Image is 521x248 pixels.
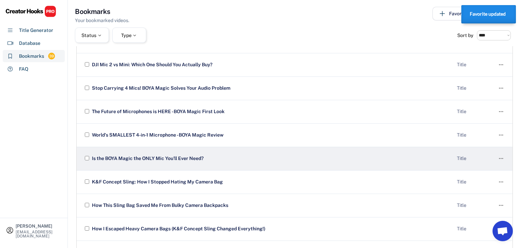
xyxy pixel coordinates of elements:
[90,155,451,162] div: Is the BOYA Magic the ONLY Mic You'll Ever Need?
[499,131,503,139] text: 
[432,7,474,20] button: Favorite
[457,226,491,232] div: Title
[16,224,62,228] div: [PERSON_NAME]
[121,33,138,38] div: Type
[498,84,504,93] button: 
[90,226,451,232] div: How I Escaped Heavy Camera Bags (K&F Concept Sling Changed Everything!)
[75,7,110,16] h3: Bookmarks
[90,179,451,185] div: K&F Concept Sling: How I Stopped Hating My Camera Bag
[457,85,491,92] div: Title
[499,108,503,115] text: 
[90,61,451,68] div: DJI Mic 2 vs Mini: Which One Should You Actually Buy?
[19,53,44,60] div: Bookmarks
[498,201,504,210] button: 
[493,221,513,241] a: Open chat
[498,60,504,70] button: 
[90,202,451,209] div: How This Sling Bag Saved Me From Bulky Camera Backpacks
[457,179,491,185] div: Title
[499,61,503,68] text: 
[75,17,129,24] div: Your bookmarked videos.
[470,11,506,17] strong: Favorite updated
[498,130,504,140] button: 
[457,33,474,38] div: Sort by
[5,5,56,17] img: CHPRO%20Logo.svg
[90,108,451,115] div: The Future of Microphones is HERE - BOYA Magic First Look
[498,154,504,163] button: 
[499,202,503,209] text: 
[19,40,40,47] div: Database
[81,33,102,38] div: Status
[498,37,504,46] button: 
[16,230,62,238] div: [EMAIL_ADDRESS][DOMAIN_NAME]
[48,53,55,59] div: 39
[499,155,503,162] text: 
[457,202,491,209] div: Title
[90,85,451,92] div: Stop Carrying 4 Mics! BOYA Magic Solves Your Audio Problem
[457,61,491,68] div: Title
[498,177,504,187] button: 
[90,132,451,139] div: World's SMALLEST 4-in-1 Microphone - BOYA Magic Review
[457,108,491,115] div: Title
[499,178,503,185] text: 
[19,27,53,34] div: Title Generator
[457,132,491,139] div: Title
[457,155,491,162] div: Title
[19,66,28,73] div: FAQ
[498,107,504,117] button: 
[499,85,503,92] text: 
